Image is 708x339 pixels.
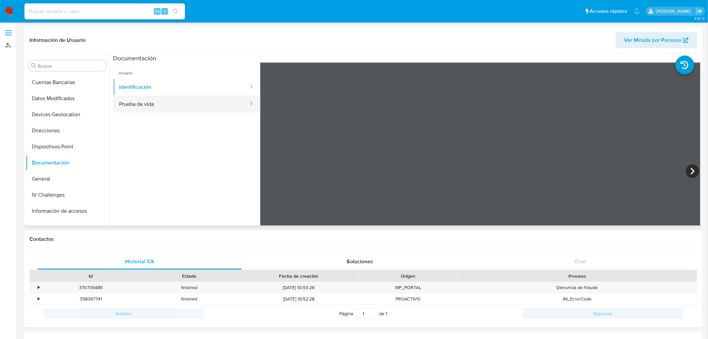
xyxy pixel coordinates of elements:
[26,171,109,187] button: General
[26,107,109,123] button: Devices Geolocation
[29,37,86,44] h1: Información de Usuario
[38,63,104,69] input: Buscar
[386,310,387,317] span: 1
[462,273,692,279] div: Proceso
[634,8,640,14] a: Notificaciones
[26,74,109,90] button: Cuentas Bancarias
[238,293,359,304] div: [DATE] 19:52:28
[347,258,373,265] span: Soluciones
[339,308,387,319] span: Página de
[364,273,453,279] div: Origen
[26,123,109,139] button: Direcciones
[43,308,203,319] button: Anterior
[26,187,109,203] button: IV Challenges
[523,308,683,319] button: Siguiente
[41,293,140,304] div: 358367741
[590,8,627,15] span: Accesos rápidos
[656,8,694,14] p: juanmanuel.andragnes@mercadolibre.com
[359,293,457,304] div: PROACTIVO
[46,273,135,279] div: Id
[169,7,182,16] button: search-icon
[26,155,109,171] button: Documentación
[164,8,166,14] span: s
[359,282,457,293] div: MP_PORTAL
[145,273,234,279] div: Estado
[457,293,697,304] div: IM_ErrorCode
[41,282,140,293] div: 370735485
[457,282,697,293] div: Denuncia de fraude
[38,284,39,291] div: •
[125,258,154,265] span: Historial CX
[243,273,354,279] div: Fecha de creación
[616,32,697,48] button: Ver Mirada por Persona
[38,296,39,302] div: •
[31,63,36,68] button: Buscar
[575,258,586,265] span: Chat
[26,139,109,155] button: Dispositivos Point
[26,203,109,219] button: Información de accesos
[624,32,682,48] span: Ver Mirada por Persona
[26,90,109,107] button: Datos Modificados
[24,7,185,16] input: Buscar usuario o caso...
[696,8,703,15] a: Salir
[140,282,238,293] div: finished
[26,219,109,235] button: Insurtech
[29,236,697,243] h1: Contactos
[140,293,238,304] div: finished
[155,8,160,14] span: Alt
[238,282,359,293] div: [DATE] 10:53:26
